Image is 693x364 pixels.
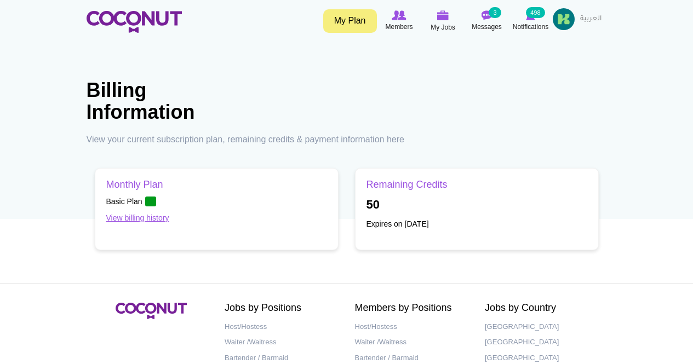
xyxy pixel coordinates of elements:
a: Messages Messages 3 [465,8,509,33]
a: My Plan [323,9,377,33]
img: My Jobs [437,10,449,20]
p: Basic Plan [106,196,327,207]
a: Notifications Notifications 498 [509,8,553,33]
img: Browse Members [392,10,406,20]
a: Waiter /Waitress [355,334,469,350]
h2: Members by Positions [355,303,469,314]
a: [GEOGRAPHIC_DATA] [485,334,599,350]
small: 3 [489,7,501,18]
span: Messages [472,21,502,32]
h2: Jobs by Country [485,303,599,314]
span: My Jobs [431,22,455,33]
span: Members [385,21,413,32]
p: View your current subscription plan, remaining credits & payment information here [87,134,607,146]
img: Home [87,11,182,33]
a: العربية [575,8,607,30]
img: Coconut [116,303,187,319]
b: 50 [366,198,380,211]
h2: Jobs by Positions [225,303,339,314]
img: Notifications [526,10,535,20]
a: [GEOGRAPHIC_DATA] [485,319,599,335]
h3: Remaining Credits [366,180,587,190]
h1: Billing Information [87,79,251,123]
a: Host/Hostess [355,319,469,335]
a: Browse Members Members [377,8,421,33]
a: Waiter /Waitress [225,334,339,350]
span: Notifications [513,21,548,32]
h3: Monthly Plan [106,180,327,190]
img: Messages [482,10,492,20]
small: 498 [526,7,545,18]
a: View billing history [106,213,169,222]
p: Expires on [DATE] [366,218,587,229]
a: My Jobs My Jobs [421,8,465,34]
a: Host/Hostess [225,319,339,335]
